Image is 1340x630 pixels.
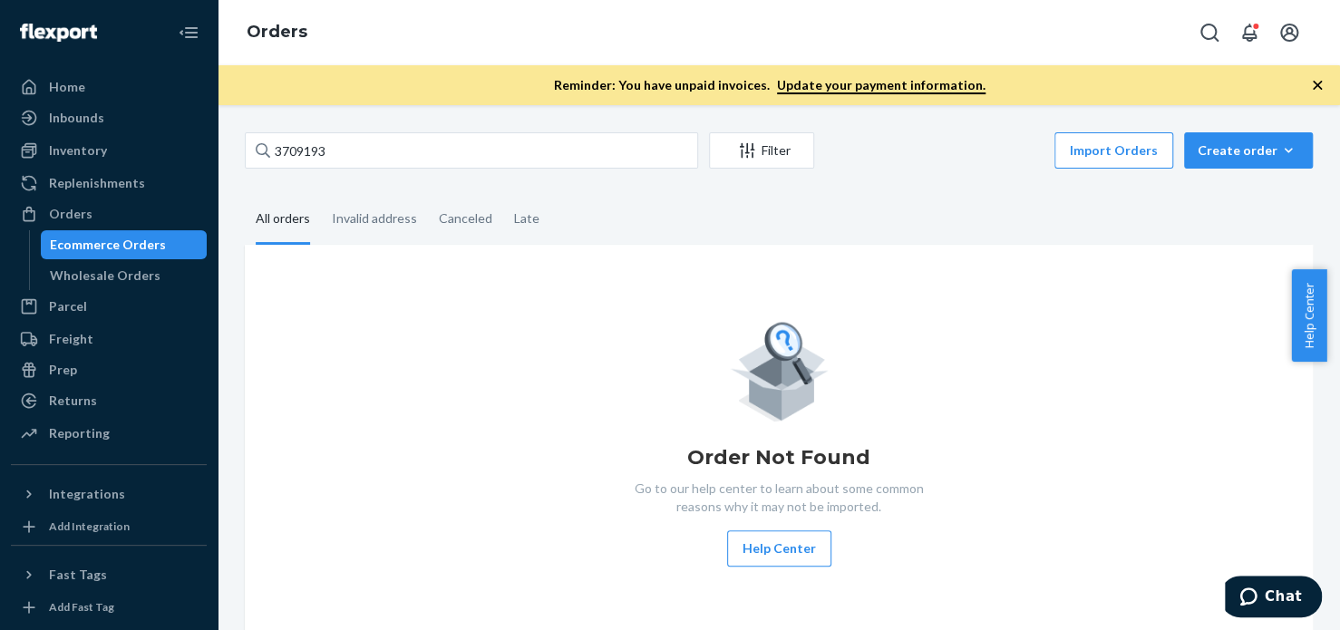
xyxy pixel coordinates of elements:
[49,392,97,410] div: Returns
[727,530,831,567] button: Help Center
[11,73,207,102] a: Home
[11,103,207,132] a: Inbounds
[49,566,107,584] div: Fast Tags
[1191,15,1228,51] button: Open Search Box
[1184,132,1313,169] button: Create order
[11,480,207,509] button: Integrations
[710,141,813,160] div: Filter
[554,76,986,94] p: Reminder: You have unpaid invoices.
[11,136,207,165] a: Inventory
[49,109,104,127] div: Inbounds
[170,15,207,51] button: Close Navigation
[245,132,698,169] input: Search orders
[11,419,207,448] a: Reporting
[20,24,97,42] img: Flexport logo
[11,516,207,538] a: Add Integration
[687,443,870,472] h1: Order Not Found
[730,317,829,422] img: Empty list
[514,195,539,242] div: Late
[11,560,207,589] button: Fast Tags
[1231,15,1267,51] button: Open notifications
[49,485,125,503] div: Integrations
[1054,132,1173,169] button: Import Orders
[49,297,87,315] div: Parcel
[777,77,986,94] a: Update your payment information.
[49,424,110,442] div: Reporting
[49,205,92,223] div: Orders
[1291,269,1326,362] button: Help Center
[247,22,307,42] a: Orders
[332,195,417,242] div: Invalid address
[11,355,207,384] a: Prep
[49,141,107,160] div: Inventory
[49,361,77,379] div: Prep
[11,596,207,618] a: Add Fast Tag
[11,386,207,415] a: Returns
[620,480,937,516] p: Go to our help center to learn about some common reasons why it may not be imported.
[49,78,85,96] div: Home
[49,599,114,615] div: Add Fast Tag
[49,330,93,348] div: Freight
[1198,141,1299,160] div: Create order
[11,292,207,321] a: Parcel
[256,195,310,245] div: All orders
[50,236,166,254] div: Ecommerce Orders
[41,261,208,290] a: Wholesale Orders
[232,6,322,59] ol: breadcrumbs
[1225,576,1322,621] iframe: Opens a widget where you can chat to one of our agents
[1271,15,1307,51] button: Open account menu
[50,267,160,285] div: Wholesale Orders
[49,519,130,534] div: Add Integration
[11,325,207,354] a: Freight
[11,199,207,228] a: Orders
[709,132,814,169] button: Filter
[41,230,208,259] a: Ecommerce Orders
[49,174,145,192] div: Replenishments
[11,169,207,198] a: Replenishments
[439,195,492,242] div: Canceled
